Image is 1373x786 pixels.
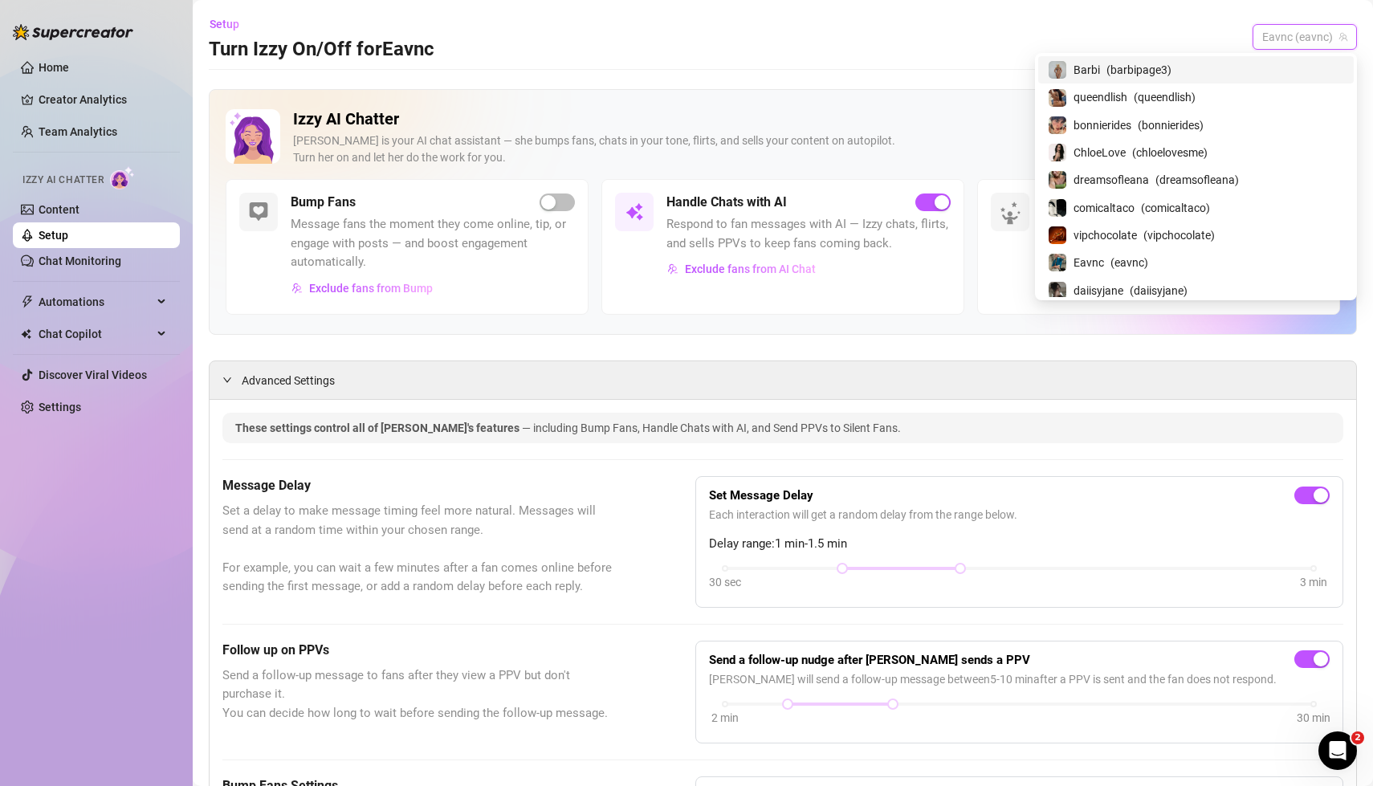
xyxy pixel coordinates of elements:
[709,535,1330,554] span: Delay range: 1 min - 1.5 min
[685,263,816,275] span: Exclude fans from AI Chat
[667,263,678,275] img: svg%3e
[39,229,68,242] a: Setup
[291,275,434,301] button: Exclude fans from Bump
[625,202,644,222] img: svg%3e
[1338,32,1348,42] span: team
[13,24,133,40] img: logo-BBDzfeDw.svg
[110,166,135,189] img: AI Chatter
[1138,116,1204,134] span: ( bonnierides )
[222,371,242,389] div: expanded
[1074,226,1137,244] span: vipchocolate
[1297,709,1330,727] div: 30 min
[209,37,434,63] h3: Turn Izzy On/Off for Eavnc
[522,422,901,434] span: — including Bump Fans, Handle Chats with AI, and Send PPVs to Silent Fans.
[293,132,1290,166] div: [PERSON_NAME] is your AI chat assistant — she bumps fans, chats in your tone, flirts, and sells y...
[39,203,79,216] a: Content
[1049,199,1066,217] img: comicaltaco
[21,295,34,308] span: thunderbolt
[1000,202,1025,227] img: silent-fans-ppv-o-N6Mmdf.svg
[1049,254,1066,271] img: Eavnc
[222,641,615,660] h5: Follow up on PPVs
[1049,144,1066,161] img: ChloeLove
[709,488,813,503] strong: Set Message Delay
[1074,254,1104,271] span: Eavnc
[1049,116,1066,134] img: bonnierides
[242,372,335,389] span: Advanced Settings
[666,193,787,212] h5: Handle Chats with AI
[1049,171,1066,189] img: dreamsofleana
[22,173,104,188] span: Izzy AI Chatter
[1143,226,1215,244] span: ( vipchocolate )
[291,215,575,272] span: Message fans the moment they come online, tip, or engage with posts — and boost engagement automa...
[222,375,232,385] span: expanded
[1318,731,1357,770] iframe: Intercom live chat
[1074,171,1149,189] span: dreamsofleana
[1134,88,1196,106] span: ( queendlish )
[222,666,615,723] span: Send a follow-up message to fans after they view a PPV but don't purchase it. You can decide how ...
[291,193,356,212] h5: Bump Fans
[709,670,1330,688] span: [PERSON_NAME] will send a follow-up message between 5 - 10 min after a PPV is sent and the fan do...
[709,573,741,591] div: 30 sec
[1074,61,1100,79] span: Barbi
[293,109,1290,129] h2: Izzy AI Chatter
[39,255,121,267] a: Chat Monitoring
[1074,116,1131,134] span: bonnierides
[1132,144,1208,161] span: ( chloelovesme )
[249,202,268,222] img: svg%3e
[1074,144,1126,161] span: ChloeLove
[39,401,81,413] a: Settings
[711,709,739,727] div: 2 min
[1351,731,1364,744] span: 2
[1141,199,1210,217] span: ( comicaltaco )
[1049,282,1066,299] img: daiisyjane
[21,328,31,340] img: Chat Copilot
[1110,254,1148,271] span: ( eavnc )
[39,369,147,381] a: Discover Viral Videos
[1049,89,1066,107] img: queendlish
[1106,61,1171,79] span: ( barbipage3 )
[309,282,433,295] span: Exclude fans from Bump
[39,87,167,112] a: Creator Analytics
[666,215,951,253] span: Respond to fan messages with AI — Izzy chats, flirts, and sells PPVs to keep fans coming back.
[235,422,522,434] span: These settings control all of [PERSON_NAME]'s features
[1049,61,1066,79] img: Barbi
[1074,88,1127,106] span: queendlish
[1074,282,1123,299] span: daiisyjane
[666,256,817,282] button: Exclude fans from AI Chat
[39,289,153,315] span: Automations
[222,502,615,597] span: Set a delay to make message timing feel more natural. Messages will send at a random time within ...
[39,61,69,74] a: Home
[1155,171,1239,189] span: ( dreamsofleana )
[210,18,239,31] span: Setup
[709,653,1030,667] strong: Send a follow-up nudge after [PERSON_NAME] sends a PPV
[39,321,153,347] span: Chat Copilot
[1049,226,1066,244] img: vipchocolate
[1074,199,1135,217] span: comicaltaco
[709,506,1330,523] span: Each interaction will get a random delay from the range below.
[291,283,303,294] img: svg%3e
[222,476,615,495] h5: Message Delay
[1300,573,1327,591] div: 3 min
[39,125,117,138] a: Team Analytics
[1130,282,1188,299] span: ( daiisyjane )
[226,109,280,164] img: Izzy AI Chatter
[1262,25,1347,49] span: Eavnc (eavnc)
[209,11,252,37] button: Setup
